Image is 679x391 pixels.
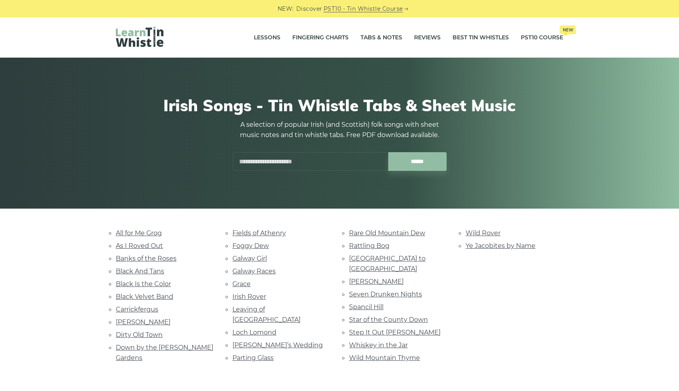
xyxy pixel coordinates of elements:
a: Spancil Hill [349,303,384,311]
p: A selection of popular Irish (and Scottish) folk songs with sheet music notes and tin whistle tab... [232,120,447,140]
a: Reviews [414,28,441,48]
a: Parting Glass [232,354,274,362]
a: Black Velvet Band [116,293,173,300]
a: Rattling Bog [349,242,389,250]
span: New [560,25,576,34]
a: Ye Jacobites by Name [466,242,535,250]
a: Rare Old Mountain Dew [349,229,425,237]
a: Grace [232,280,251,288]
a: Wild Mountain Thyme [349,354,420,362]
a: Fields of Athenry [232,229,286,237]
a: Best Tin Whistles [453,28,509,48]
a: Seven Drunken Nights [349,290,422,298]
a: Dirty Old Town [116,331,163,339]
a: Black And Tans [116,267,164,275]
a: Leaving of [GEOGRAPHIC_DATA] [232,306,301,323]
a: Carrickfergus [116,306,158,313]
a: As I Roved Out [116,242,163,250]
a: [PERSON_NAME] [116,318,171,326]
a: All for Me Grog [116,229,162,237]
a: Down by the [PERSON_NAME] Gardens [116,344,213,362]
a: Black Is the Color [116,280,171,288]
a: [GEOGRAPHIC_DATA] to [GEOGRAPHIC_DATA] [349,255,426,273]
a: Whiskey in the Jar [349,341,408,349]
a: [PERSON_NAME]’s Wedding [232,341,323,349]
a: Tabs & Notes [361,28,402,48]
a: Galway Girl [232,255,267,262]
a: Galway Races [232,267,276,275]
a: PST10 CourseNew [521,28,563,48]
a: Step It Out [PERSON_NAME] [349,329,441,336]
a: Irish Rover [232,293,266,300]
a: Wild Rover [466,229,501,237]
a: Fingering Charts [292,28,349,48]
a: Banks of the Roses [116,255,176,262]
a: [PERSON_NAME] [349,278,404,285]
a: Lessons [254,28,280,48]
a: Loch Lomond [232,329,276,336]
h1: Irish Songs - Tin Whistle Tabs & Sheet Music [116,96,563,115]
img: LearnTinWhistle.com [116,27,163,47]
a: Star of the County Down [349,316,428,323]
a: Foggy Dew [232,242,269,250]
